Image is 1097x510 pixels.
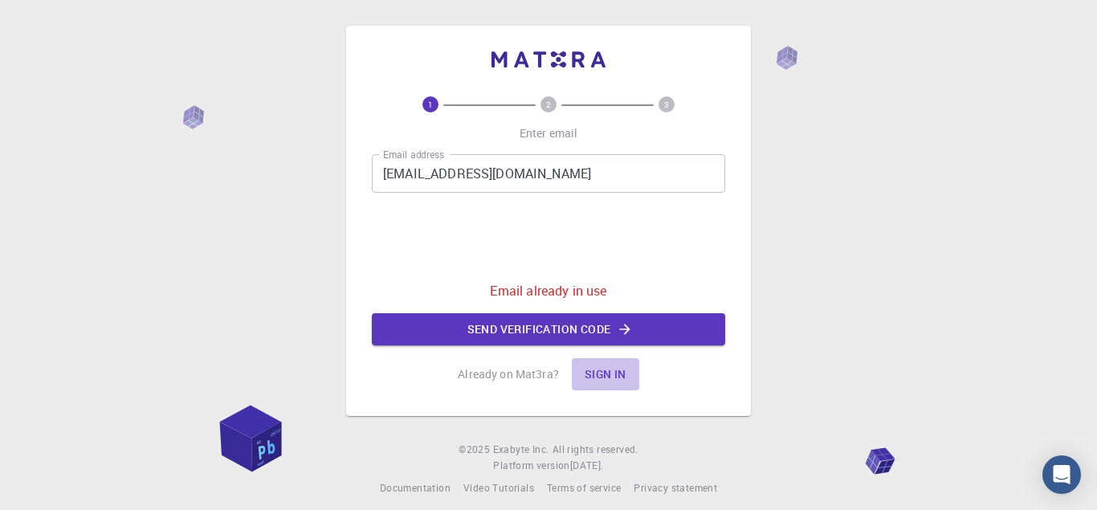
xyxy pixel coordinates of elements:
[570,458,604,474] a: [DATE].
[570,459,604,471] span: [DATE] .
[463,480,534,496] a: Video Tutorials
[428,99,433,110] text: 1
[664,99,669,110] text: 3
[493,442,549,458] a: Exabyte Inc.
[553,442,638,458] span: All rights reserved.
[547,481,621,494] span: Terms of service
[426,206,671,268] iframe: reCAPTCHA
[546,99,551,110] text: 2
[380,481,451,494] span: Documentation
[458,366,559,382] p: Already on Mat3ra?
[372,313,725,345] button: Send verification code
[1042,455,1081,494] div: Open Intercom Messenger
[383,148,444,161] label: Email address
[463,481,534,494] span: Video Tutorials
[380,480,451,496] a: Documentation
[572,358,639,390] button: Sign in
[547,480,621,496] a: Terms of service
[493,458,569,474] span: Platform version
[634,480,717,496] a: Privacy statement
[459,442,492,458] span: © 2025
[520,125,578,141] p: Enter email
[490,281,606,300] p: Email already in use
[493,443,549,455] span: Exabyte Inc.
[634,481,717,494] span: Privacy statement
